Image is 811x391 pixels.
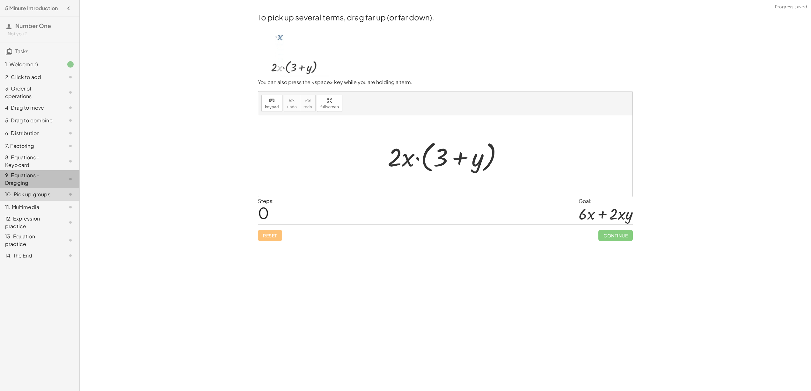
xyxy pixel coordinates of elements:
[5,117,56,124] div: 5. Drag to combine
[67,117,74,124] i: Task not started.
[67,157,74,165] i: Task not started.
[67,191,74,198] i: Task not started.
[15,22,51,29] span: Number One
[67,219,74,226] i: Task not started.
[775,4,807,10] span: Progress saved
[67,73,74,81] i: Task not started.
[5,154,56,169] div: 8. Equations - Keyboard
[261,95,282,112] button: keyboardkeypad
[579,197,633,205] div: Goal:
[15,48,28,54] span: Tasks
[258,198,274,204] label: Steps:
[67,129,74,137] i: Task not started.
[5,233,56,248] div: 13. Equation practice
[67,175,74,183] i: Task not started.
[289,97,295,105] i: undo
[320,105,339,109] span: fullscreen
[5,252,56,259] div: 14. The End
[67,203,74,211] i: Task not started.
[269,97,275,105] i: keyboard
[5,85,56,100] div: 3. Order of operations
[67,61,74,68] i: Task finished.
[258,23,329,77] img: 7082fc1485faebb9b7af93849eb8fc5ffd41b57dcc94cb7c7bb5916beca3cf65.webp
[287,105,297,109] span: undo
[258,203,269,222] span: 0
[5,215,56,230] div: 12. Expression practice
[5,61,56,68] div: 1. Welcome :)
[303,105,312,109] span: redo
[258,12,633,23] h2: To pick up several terms, drag far up (or far down).
[67,89,74,96] i: Task not started.
[5,171,56,187] div: 9. Equations - Dragging
[317,95,342,112] button: fullscreen
[67,252,74,259] i: Task not started.
[5,129,56,137] div: 6. Distribution
[67,142,74,150] i: Task not started.
[5,191,56,198] div: 10. Pick up groups
[67,104,74,112] i: Task not started.
[284,95,300,112] button: undoundo
[5,4,58,12] h4: 5 Minute Introduction
[5,203,56,211] div: 11. Multimedia
[300,95,316,112] button: redoredo
[8,31,74,37] div: Not you?
[5,142,56,150] div: 7. Factoring
[67,236,74,244] i: Task not started.
[5,73,56,81] div: 2. Click to add
[5,104,56,112] div: 4. Drag to move
[265,105,279,109] span: keypad
[258,79,633,86] p: You can also press the <space> key while you are holding a term.
[305,97,311,105] i: redo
